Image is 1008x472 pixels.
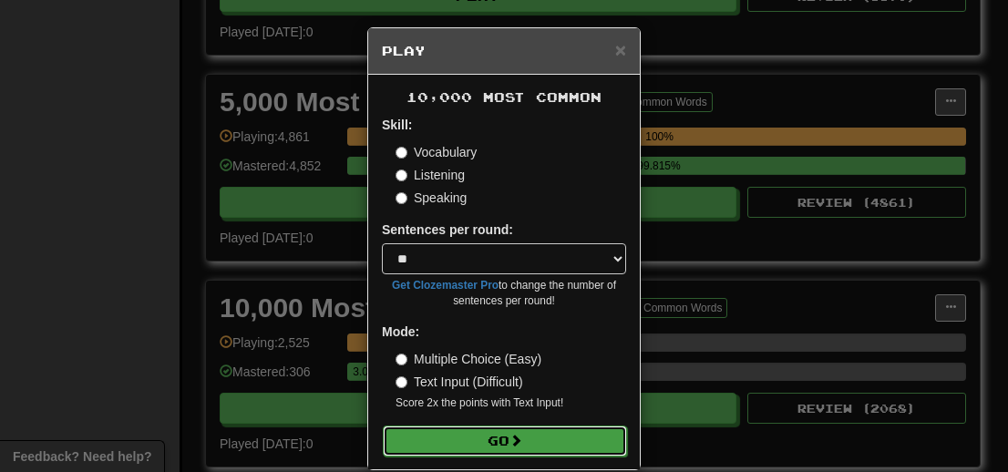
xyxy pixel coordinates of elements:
[392,279,499,292] a: Get Clozemaster Pro
[396,166,465,184] label: Listening
[396,192,407,204] input: Speaking
[396,354,407,365] input: Multiple Choice (Easy)
[383,426,627,457] button: Go
[382,42,626,60] h5: Play
[382,221,513,239] label: Sentences per round:
[396,395,626,411] small: Score 2x the points with Text Input !
[615,40,626,59] button: Close
[396,373,523,391] label: Text Input (Difficult)
[396,350,541,368] label: Multiple Choice (Easy)
[382,278,626,309] small: to change the number of sentences per round!
[615,39,626,60] span: ×
[396,189,467,207] label: Speaking
[396,147,407,159] input: Vocabulary
[382,324,419,339] strong: Mode:
[396,169,407,181] input: Listening
[396,143,477,161] label: Vocabulary
[406,89,602,105] span: 10,000 Most Common
[382,118,412,132] strong: Skill:
[396,376,407,388] input: Text Input (Difficult)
